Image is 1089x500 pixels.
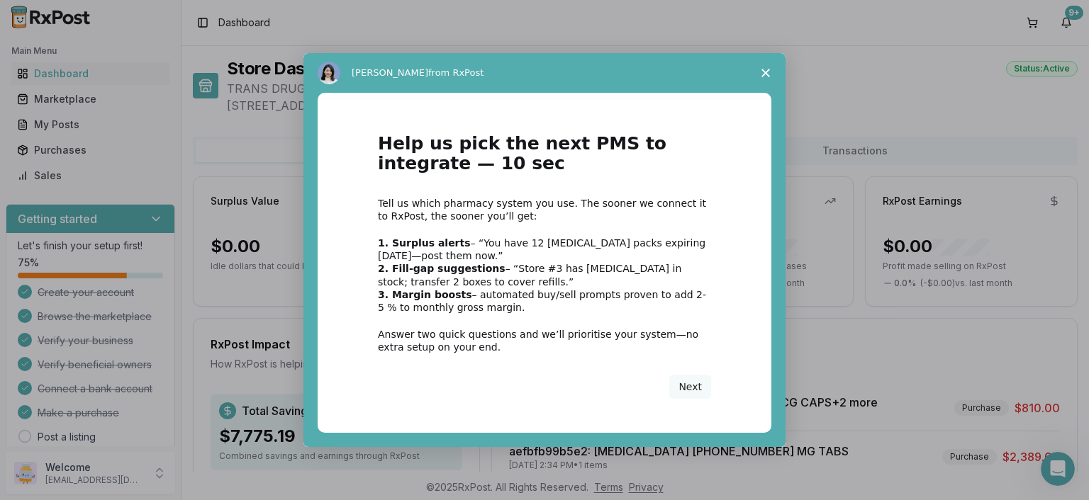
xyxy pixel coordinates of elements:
[378,262,711,288] div: – “Store #3 has [MEDICAL_DATA] in stock; transfer 2 boxes to cover refills.”
[378,263,506,274] b: 2. Fill-gap suggestions
[378,289,472,300] b: 3. Margin boosts
[746,53,786,93] span: Close survey
[378,288,711,314] div: – automated buy/sell prompts proven to add 2-5 % to monthly gross margin.
[318,62,340,84] img: Profile image for Alice
[378,237,711,262] div: – “You have 12 [MEDICAL_DATA] packs expiring [DATE]—post them now.”
[352,67,428,78] span: [PERSON_NAME]
[378,328,711,353] div: Answer two quick questions and we’ll prioritise your system—no extra setup on your end.
[428,67,484,78] span: from RxPost
[378,197,711,222] div: Tell us which pharmacy system you use. The sooner we connect it to RxPost, the sooner you’ll get:
[378,237,471,249] b: 1. Surplus alerts
[378,134,711,183] h1: Help us pick the next PMS to integrate — 10 sec
[669,375,711,399] button: Next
